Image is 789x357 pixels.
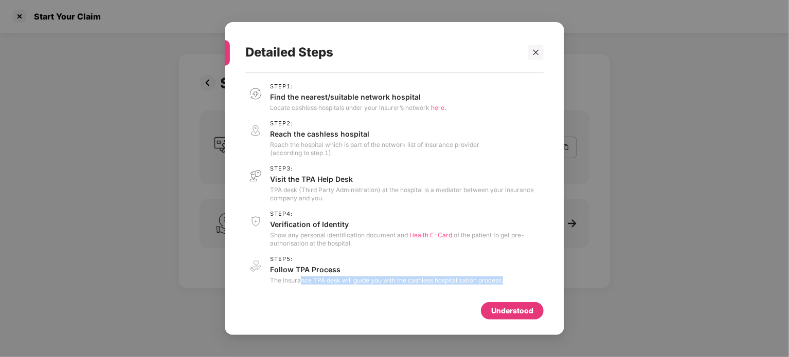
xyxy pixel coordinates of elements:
span: close [532,49,540,56]
p: The Insurance TPA desk will guide you with the cashless hospitalization process. [270,276,503,285]
span: here. [431,104,446,111]
span: Step 2 : [270,120,479,127]
p: Reach the cashless hospital [270,129,479,139]
p: Find the nearest/suitable network hospital [270,92,446,102]
img: svg+xml;base64,PHN2ZyB3aWR0aD0iNDAiIGhlaWdodD0iNDEiIHZpZXdCb3g9IjAgMCA0MCA0MSIgZmlsbD0ibm9uZSIgeG... [245,165,266,186]
span: Health E-Card [409,231,452,239]
img: svg+xml;base64,PHN2ZyB3aWR0aD0iNDAiIGhlaWdodD0iNDEiIHZpZXdCb3g9IjAgMCA0MCA0MSIgZmlsbD0ibm9uZSIgeG... [245,256,266,277]
img: svg+xml;base64,PHN2ZyB3aWR0aD0iNDAiIGhlaWdodD0iNDEiIHZpZXdCb3g9IjAgMCA0MCA0MSIgZmlsbD0ibm9uZSIgeG... [245,83,266,104]
p: Follow TPA Process [270,265,503,274]
img: svg+xml;base64,PHN2ZyB3aWR0aD0iNDAiIGhlaWdodD0iNDEiIHZpZXdCb3g9IjAgMCA0MCA0MSIgZmlsbD0ibm9uZSIgeG... [245,211,266,232]
span: Step 5 : [270,256,503,262]
span: Step 1 : [270,83,446,90]
span: Step 3 : [270,165,544,172]
p: Visit the TPA Help Desk [270,174,544,184]
p: TPA desk (Third Party Administration) at the hospital is a mediator between your insurance compan... [270,186,544,202]
p: Show any personal identification document and of the patient to get pre-authorisation at the hosp... [270,231,544,248]
div: Understood [491,305,533,316]
div: Detailed Steps [245,32,519,72]
p: Locate cashless hospitals under your insurer’s network [270,104,446,112]
p: Reach the hospital which is part of the network list of Insurance provider (according to step 1). [270,141,479,157]
p: Verification of Identity [270,219,544,229]
img: svg+xml;base64,PHN2ZyB3aWR0aD0iNDAiIGhlaWdodD0iNDEiIHZpZXdCb3g9IjAgMCA0MCA0MSIgZmlsbD0ibm9uZSIgeG... [245,120,266,141]
span: Step 4 : [270,211,544,217]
